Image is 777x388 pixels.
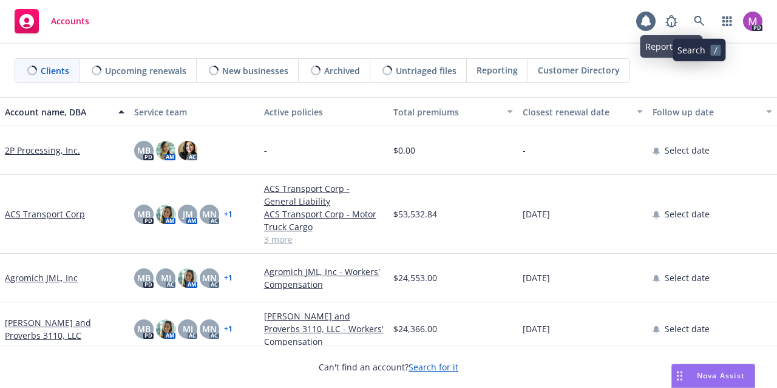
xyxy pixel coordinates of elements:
[202,208,217,220] span: MN
[264,182,384,208] a: ACS Transport Corp - General Liability
[697,370,745,381] span: Nova Assist
[105,64,186,77] span: Upcoming renewals
[672,364,687,387] div: Drag to move
[393,208,437,220] span: $53,532.84
[393,106,500,118] div: Total premiums
[396,64,456,77] span: Untriaged files
[523,271,550,284] span: [DATE]
[5,208,85,220] a: ACS Transport Corp
[264,265,384,291] a: Agromich JML, Inc - Workers' Compensation
[178,268,197,288] img: photo
[137,322,151,335] span: MB
[715,9,739,33] a: Switch app
[156,141,175,160] img: photo
[137,271,151,284] span: MB
[183,208,193,220] span: JM
[659,9,684,33] a: Report a Bug
[129,97,259,126] button: Service team
[409,361,458,373] a: Search for it
[477,64,518,77] span: Reporting
[224,325,232,333] a: + 1
[523,208,550,220] span: [DATE]
[388,97,518,126] button: Total premiums
[5,316,124,342] a: [PERSON_NAME] and Proverbs 3110, LLC
[161,271,171,284] span: MJ
[538,64,620,77] span: Customer Directory
[264,310,384,348] a: [PERSON_NAME] and Proverbs 3110, LLC - Workers' Compensation
[264,233,384,246] a: 3 more
[671,364,755,388] button: Nova Assist
[202,322,217,335] span: MN
[137,208,151,220] span: MB
[137,144,151,157] span: MB
[222,64,288,77] span: New businesses
[653,106,759,118] div: Follow up date
[393,271,437,284] span: $24,553.00
[319,361,458,373] span: Can't find an account?
[156,205,175,224] img: photo
[51,16,89,26] span: Accounts
[264,106,384,118] div: Active policies
[264,144,267,157] span: -
[41,64,69,77] span: Clients
[183,322,193,335] span: MJ
[523,322,550,335] span: [DATE]
[665,322,710,335] span: Select date
[5,106,111,118] div: Account name, DBA
[518,97,647,126] button: Closest renewal date
[743,12,762,31] img: photo
[5,144,80,157] a: 2P Processing, Inc.
[5,271,78,284] a: Agromich JML, Inc
[665,271,710,284] span: Select date
[648,97,777,126] button: Follow up date
[264,208,384,233] a: ACS Transport Corp - Motor Truck Cargo
[134,106,254,118] div: Service team
[10,4,94,38] a: Accounts
[202,271,217,284] span: MN
[523,106,629,118] div: Closest renewal date
[259,97,388,126] button: Active policies
[156,319,175,339] img: photo
[178,141,197,160] img: photo
[393,144,415,157] span: $0.00
[523,144,526,157] span: -
[393,322,437,335] span: $24,366.00
[665,208,710,220] span: Select date
[224,211,232,218] a: + 1
[687,9,711,33] a: Search
[324,64,360,77] span: Archived
[224,274,232,282] a: + 1
[665,144,710,157] span: Select date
